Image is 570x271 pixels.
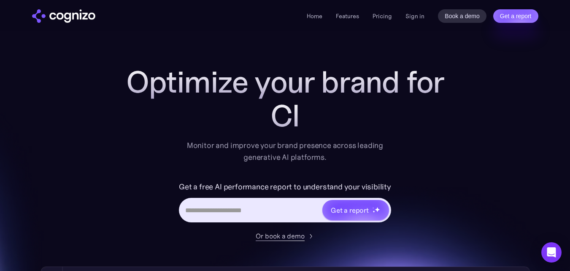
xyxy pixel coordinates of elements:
div: Open Intercom Messenger [541,242,562,263]
img: star [375,207,380,212]
a: Features [336,12,359,20]
img: cognizo logo [32,9,95,23]
img: star [373,207,374,208]
div: Get a report [331,205,369,215]
h1: Optimize your brand for [116,65,454,99]
a: Book a demo [438,9,486,23]
a: Get a reportstarstarstar [321,199,390,221]
a: Pricing [373,12,392,20]
a: Sign in [405,11,424,21]
img: star [373,210,375,213]
form: Hero URL Input Form [179,180,391,227]
div: Cl [116,99,454,133]
a: Get a report [493,9,538,23]
a: home [32,9,95,23]
div: Or book a demo [256,231,305,241]
label: Get a free AI performance report to understand your visibility [179,180,391,194]
a: Or book a demo [256,231,315,241]
a: Home [307,12,322,20]
div: Monitor and improve your brand presence across leading generative AI platforms. [181,140,389,163]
